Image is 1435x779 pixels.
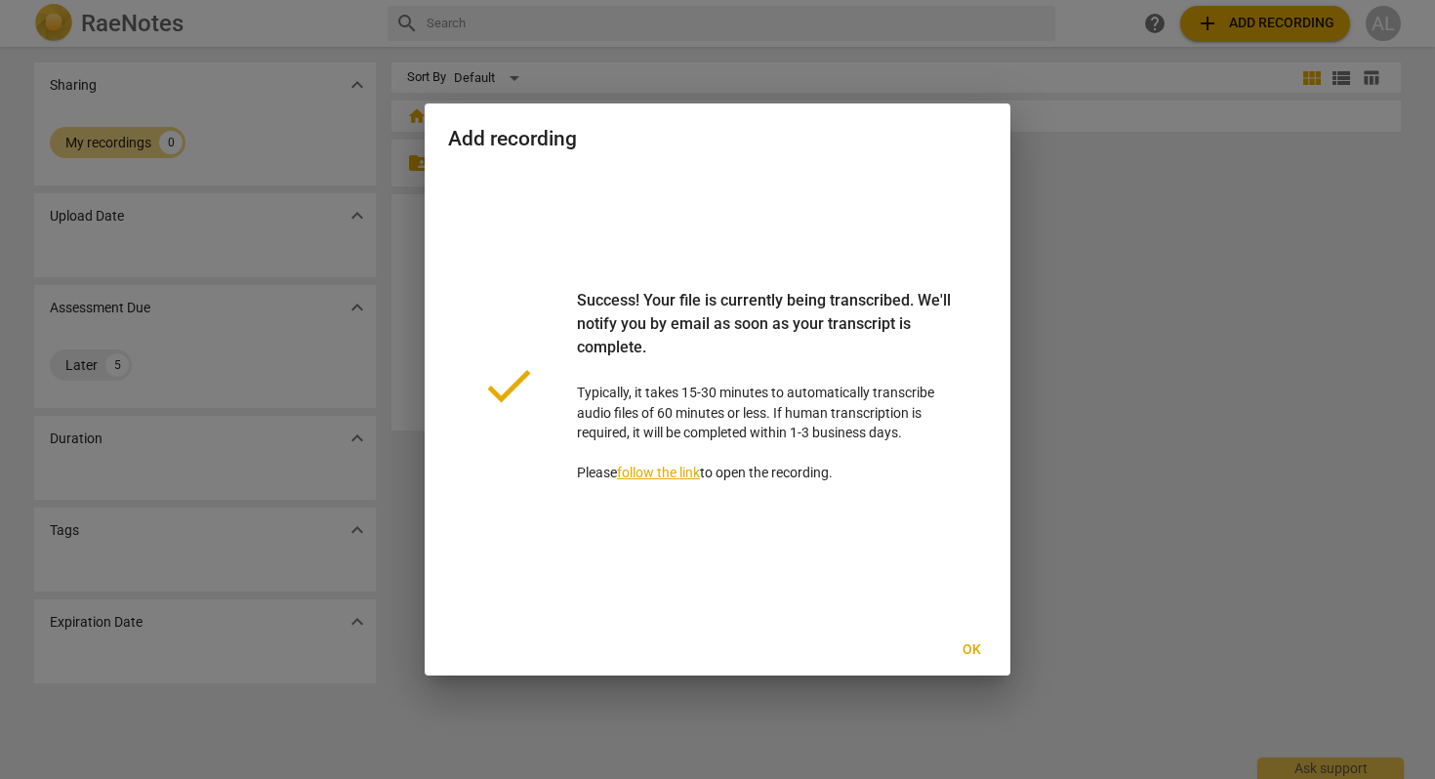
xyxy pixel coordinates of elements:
[479,356,538,415] span: done
[577,289,956,483] p: Typically, it takes 15-30 minutes to automatically transcribe audio files of 60 minutes or less. ...
[956,640,987,660] span: Ok
[577,289,956,383] div: Success! Your file is currently being transcribed. We'll notify you by email as soon as your tran...
[617,465,700,480] a: follow the link
[448,127,987,151] h2: Add recording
